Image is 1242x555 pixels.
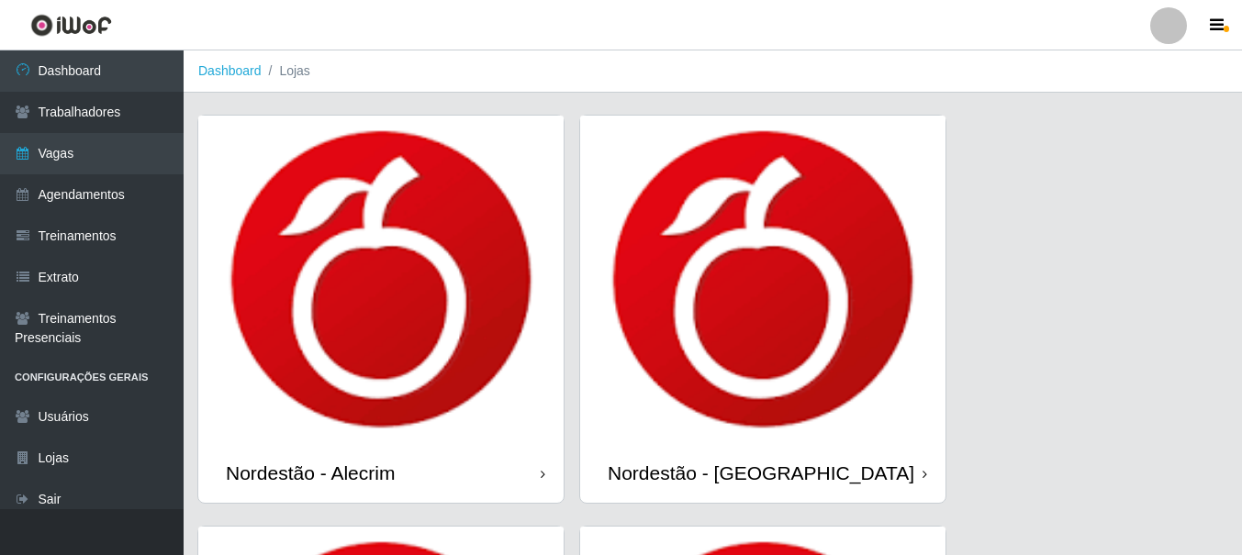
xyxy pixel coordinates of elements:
a: Nordestão - [GEOGRAPHIC_DATA] [580,116,945,503]
a: Dashboard [198,63,262,78]
nav: breadcrumb [184,50,1242,93]
div: Nordestão - [GEOGRAPHIC_DATA] [608,461,914,484]
li: Lojas [262,61,310,81]
img: CoreUI Logo [30,14,112,37]
img: cardImg [580,116,945,443]
img: cardImg [198,116,564,443]
div: Nordestão - Alecrim [226,461,395,484]
a: Nordestão - Alecrim [198,116,564,503]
